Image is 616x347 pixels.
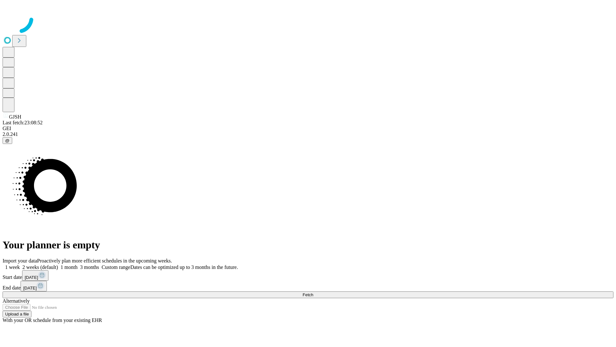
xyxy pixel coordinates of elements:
[102,264,130,270] span: Custom range
[3,270,613,281] div: Start date
[23,286,37,290] span: [DATE]
[61,264,78,270] span: 1 month
[3,131,613,137] div: 2.0.241
[3,298,30,304] span: Alternatively
[3,291,613,298] button: Fetch
[25,275,38,280] span: [DATE]
[3,239,613,251] h1: Your planner is empty
[3,137,12,144] button: @
[130,264,238,270] span: Dates can be optimized up to 3 months in the future.
[3,311,31,317] button: Upload a file
[3,258,37,263] span: Import your data
[3,317,102,323] span: With your OR schedule from your existing EHR
[22,270,48,281] button: [DATE]
[3,126,613,131] div: GEI
[22,264,58,270] span: 2 weeks (default)
[9,114,21,120] span: GJSH
[5,264,20,270] span: 1 week
[5,138,10,143] span: @
[80,264,99,270] span: 3 months
[37,258,172,263] span: Proactively plan more efficient schedules in the upcoming weeks.
[3,281,613,291] div: End date
[303,292,313,297] span: Fetch
[21,281,47,291] button: [DATE]
[3,120,43,125] span: Last fetch: 23:08:52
